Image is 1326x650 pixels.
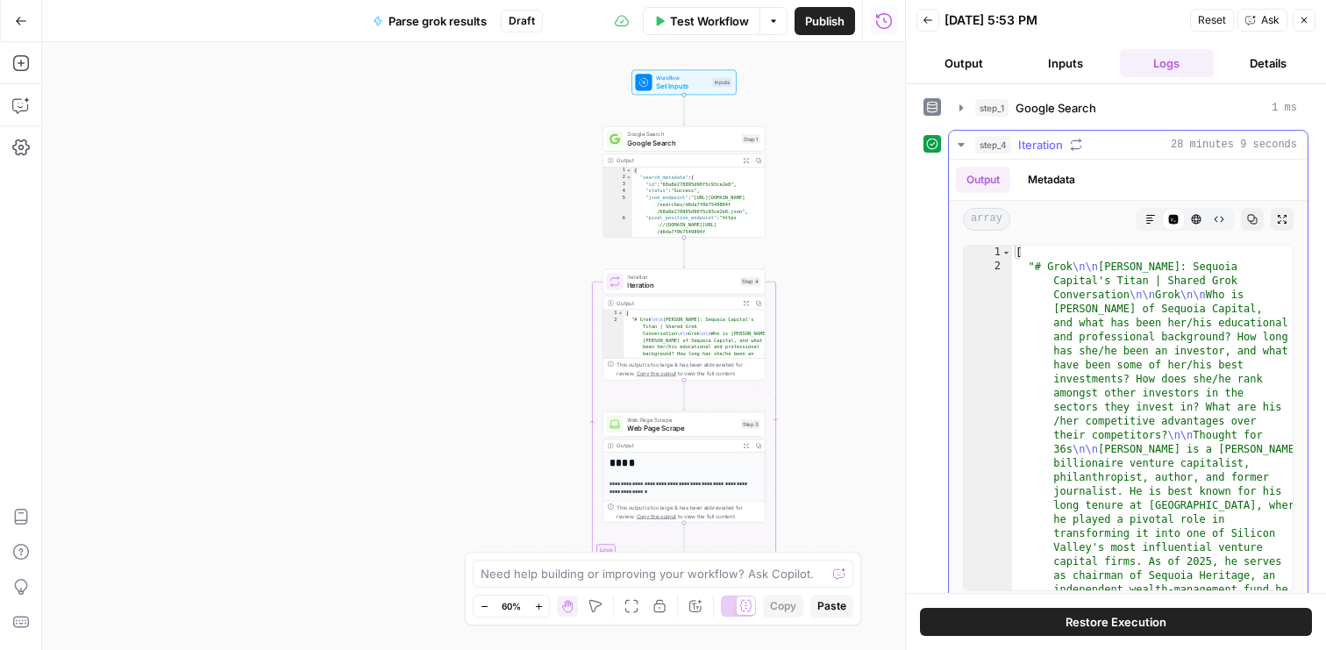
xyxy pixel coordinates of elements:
span: 28 minutes 9 seconds [1171,137,1297,153]
span: Google Search [627,130,738,139]
div: WorkflowSet InputsInputs [602,70,765,96]
div: 1 [603,310,624,317]
button: Output [956,167,1010,193]
g: Edge from step_1 to step_4 [682,238,686,268]
span: Draft [509,13,535,29]
span: Toggle code folding, rows 1 through 1150 [626,168,632,175]
span: Web Page Scrape [627,423,736,433]
span: Copy the output [637,513,676,519]
div: Output [617,299,736,308]
span: Reset [1198,12,1226,28]
span: Test Workflow [670,12,749,30]
button: Paste [810,595,853,618]
button: Copy [763,595,803,618]
button: Restore Execution [920,608,1312,636]
div: This output is too large & has been abbreviated for review. to view the full content. [617,504,760,520]
span: Web Page Scrape [627,415,736,424]
span: Copy [770,598,796,614]
span: step_4 [975,136,1011,154]
div: 1 [603,168,632,175]
div: 6 [603,215,632,249]
div: This output is too large & has been abbreviated for review. to view the full content. [617,361,760,377]
div: Output [617,441,736,450]
g: Edge from start to step_1 [682,95,686,125]
div: Google SearchGoogle SearchStep 1Output{ "search_metadata":{ "id":"68a8e278895d90f5c93ce2e8", "sta... [602,126,765,238]
span: Ask [1261,12,1280,28]
button: Parse grok results [362,7,497,35]
button: Logs [1120,49,1215,77]
div: LoopIterationIterationStep 4Output[ "# Grok\n\n[PERSON_NAME]: Sequoia Capital's Titan | Shared Gr... [602,269,765,381]
span: Parse grok results [389,12,487,30]
div: 3 [603,181,632,188]
button: Publish [795,7,855,35]
button: 1 ms [949,94,1308,122]
span: Workflow [656,74,708,82]
span: 1 ms [1272,100,1297,116]
div: 1 [964,246,1012,260]
span: Iteration [627,280,736,290]
div: 2 [603,174,632,181]
button: Inputs [1018,49,1113,77]
span: step_1 [975,99,1009,117]
button: Ask [1237,9,1287,32]
div: 5 [603,195,632,215]
div: 4 [603,188,632,195]
span: 60% [502,599,521,613]
button: Metadata [1017,167,1086,193]
button: Output [916,49,1011,77]
span: Paste [817,598,846,614]
span: Copy the output [637,370,676,376]
span: Toggle code folding, rows 1 through 102 [1002,246,1011,260]
button: 28 minutes 9 seconds [949,131,1308,159]
div: Inputs [712,77,731,87]
button: Details [1221,49,1315,77]
span: array [963,208,1010,231]
span: Restore Execution [1066,613,1166,631]
span: Iteration [1018,136,1063,154]
span: Google Search [1016,99,1096,117]
div: Step 4 [740,277,760,287]
span: Publish [805,12,845,30]
button: Reset [1190,9,1234,32]
g: Edge from step_4 to step_3 [682,380,686,411]
span: Google Search [627,138,738,148]
div: Step 1 [742,134,761,144]
span: Toggle code folding, rows 1 through 3 [617,310,624,317]
div: Step 3 [741,419,761,429]
span: Set Inputs [656,81,708,91]
span: Iteration [627,273,736,282]
button: Test Workflow [643,7,759,35]
span: Toggle code folding, rows 2 through 12 [626,174,632,181]
div: Output [617,156,736,165]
